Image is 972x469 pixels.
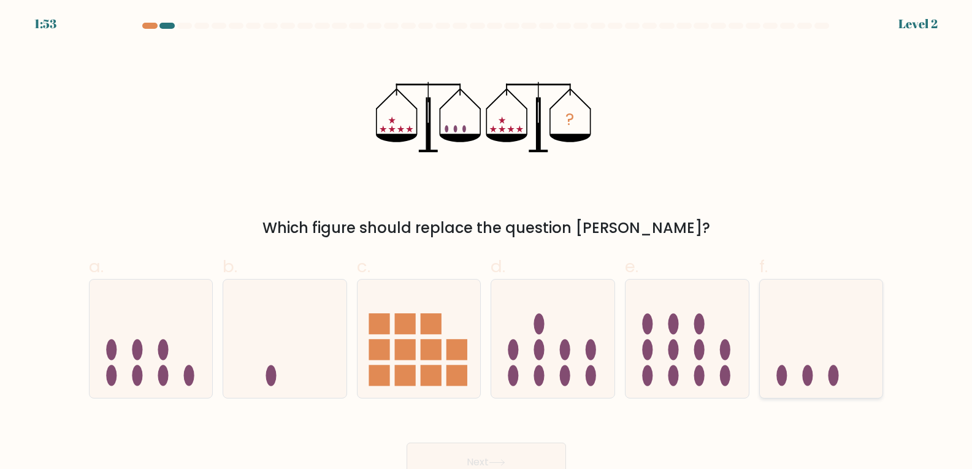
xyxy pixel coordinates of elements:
[491,254,505,278] span: d.
[223,254,237,278] span: b.
[357,254,370,278] span: c.
[898,15,938,33] div: Level 2
[89,254,104,278] span: a.
[34,15,56,33] div: 1:53
[625,254,638,278] span: e.
[565,108,574,131] tspan: ?
[96,217,876,239] div: Which figure should replace the question [PERSON_NAME]?
[759,254,768,278] span: f.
